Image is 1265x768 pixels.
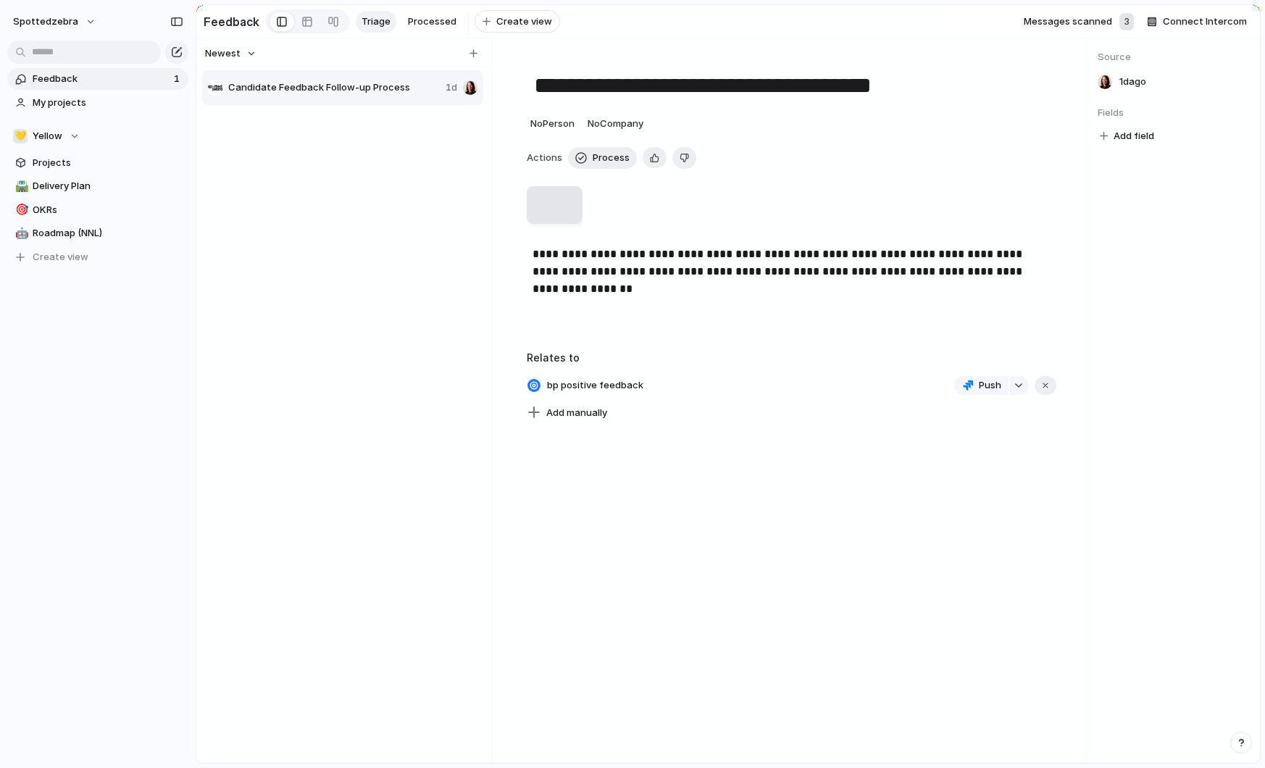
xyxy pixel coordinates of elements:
span: Fields [1098,106,1248,120]
span: Add manually [546,406,607,420]
span: Newest [205,46,241,61]
span: Feedback [33,72,170,86]
a: 🎯OKRs [7,199,188,221]
button: NoCompany [584,112,647,135]
div: 🤖 [15,225,25,242]
button: 🛣️ [13,179,28,193]
span: 1d ago [1119,75,1146,89]
span: No Company [588,117,643,129]
span: Projects [33,156,183,170]
div: 🛣️ [15,178,25,195]
button: Create view [475,10,560,33]
button: Delete [672,147,696,169]
button: 💛Yellow [7,125,188,147]
span: OKRs [33,203,183,217]
div: 3 [1119,13,1134,30]
h3: Relates to [527,350,1056,365]
button: Add manually [522,403,613,423]
span: 1d [446,80,457,95]
button: Add field [1098,127,1156,146]
a: Triage [356,11,396,33]
span: Push [979,378,1001,393]
span: Yellow [33,129,62,143]
span: 1 [174,72,183,86]
span: Processed [408,14,456,29]
span: Roadmap (NNL) [33,226,183,241]
span: bp positive feedback [543,375,648,396]
div: 🎯 [15,201,25,218]
div: 💛 [13,129,28,143]
button: Connect Intercom [1141,11,1253,33]
span: Process [593,151,630,165]
span: Source [1098,50,1248,64]
a: 🤖Roadmap (NNL) [7,222,188,244]
a: My projects [7,92,188,114]
span: Messages scanned [1024,14,1112,29]
a: 🛣️Delivery Plan [7,175,188,197]
span: Connect Intercom [1163,14,1247,29]
button: 🤖 [13,226,28,241]
button: Push [954,376,1009,395]
span: Add field [1114,129,1154,143]
span: Candidate Feedback Follow-up Process [228,80,440,95]
span: spottedzebra [13,14,78,29]
button: 🎯 [13,203,28,217]
span: No Person [530,117,575,129]
span: My projects [33,96,183,110]
a: Feedback1 [7,68,188,90]
a: Processed [402,11,462,33]
h2: Feedback [204,13,259,30]
span: Actions [527,151,562,165]
button: spottedzebra [7,10,104,33]
span: Triage [362,14,391,29]
button: NoPerson [527,112,578,135]
span: Delivery Plan [33,179,183,193]
span: Create view [33,250,88,264]
button: Create view [7,246,188,268]
button: Newest [203,44,259,63]
button: Process [568,147,637,169]
span: Create view [496,14,552,29]
a: Projects [7,152,188,174]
